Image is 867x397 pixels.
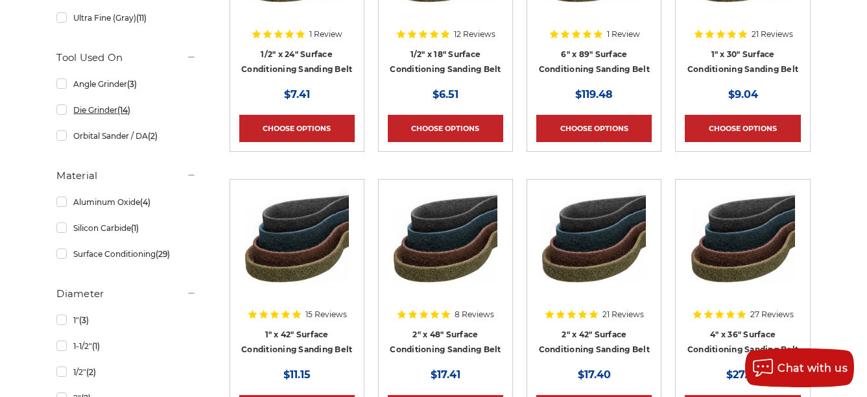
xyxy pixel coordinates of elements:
span: 21 Reviews [752,30,793,38]
button: Chat with us [745,348,854,387]
a: Choose Options [685,115,800,142]
span: (11) [136,13,147,23]
span: $11.15 [283,368,311,381]
a: 4"x36" Surface Conditioning Sanding Belts [685,189,800,304]
span: 21 Reviews [602,311,644,319]
span: (1) [131,223,139,233]
span: 1 Review [607,30,640,38]
span: (2) [86,367,96,377]
span: 1 Review [309,30,342,38]
a: Silicon Carbide [56,217,196,239]
a: 2"x42" Surface Conditioning Sanding Belts [536,189,652,304]
span: (14) [117,105,130,115]
span: (3) [127,79,137,89]
span: 12 Reviews [454,30,495,38]
span: 15 Reviews [305,311,347,319]
h5: Material [56,168,196,184]
a: Orbital Sander / DA [56,125,196,147]
span: (29) [156,249,170,259]
a: 1-1/2" [56,335,196,357]
a: 2" x 48" Surface Conditioning Sanding Belt [390,330,501,354]
a: 1" [56,309,196,331]
a: 2" x 42" Surface Conditioning Sanding Belt [539,330,650,354]
span: $17.40 [578,368,611,381]
img: 1"x42" Surface Conditioning Sanding Belts [245,189,349,293]
span: $9.04 [728,88,758,101]
a: Die Grinder [56,99,196,121]
h5: Tool Used On [56,50,196,66]
span: $27.34 [726,368,760,381]
a: 2"x48" Surface Conditioning Sanding Belts [388,189,503,304]
a: Choose Options [388,115,503,142]
span: $119.48 [575,88,613,101]
a: 1"x42" Surface Conditioning Sanding Belts [239,189,355,304]
span: 27 Reviews [750,311,794,319]
span: (2) [148,131,158,141]
span: (1) [92,341,100,351]
a: 4" x 36" Surface Conditioning Sanding Belt [687,330,798,354]
a: Aluminum Oxide [56,191,196,213]
span: (4) [140,197,150,207]
span: (3) [79,315,89,325]
img: 2"x48" Surface Conditioning Sanding Belts [394,189,497,293]
a: 1/2" x 24" Surface Conditioning Sanding Belt [241,49,352,74]
a: 1/2" x 18" Surface Conditioning Sanding Belt [390,49,501,74]
span: $17.41 [431,368,460,381]
span: $6.51 [433,88,458,101]
a: Choose Options [536,115,652,142]
a: Angle Grinder [56,73,196,95]
a: Choose Options [239,115,355,142]
a: 1/2" [56,361,196,383]
a: 1" x 30" Surface Conditioning Sanding Belt [687,49,798,74]
a: 1" x 42" Surface Conditioning Sanding Belt [241,330,352,354]
img: 2"x42" Surface Conditioning Sanding Belts [542,189,646,293]
a: Ultra Fine (Gray) [56,6,196,29]
a: 6" x 89" Surface Conditioning Sanding Belt [539,49,650,74]
span: Chat with us [778,362,848,374]
img: 4"x36" Surface Conditioning Sanding Belts [691,189,795,293]
h5: Diameter [56,286,196,302]
span: 8 Reviews [455,311,494,319]
span: $7.41 [284,88,310,101]
a: Surface Conditioning [56,243,196,265]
